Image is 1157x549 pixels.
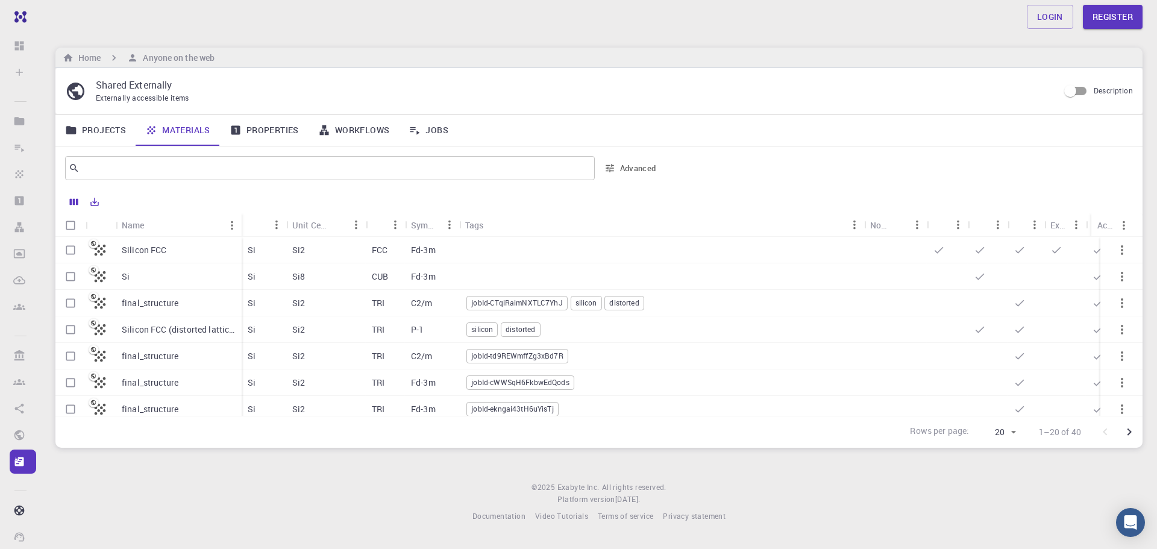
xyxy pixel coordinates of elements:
div: Ext+lnk [1044,213,1086,237]
button: Advanced [600,158,662,178]
span: Description [1094,86,1133,95]
div: Symmetry [405,213,459,237]
div: 20 [974,424,1020,441]
button: Sort [372,215,391,234]
span: © 2025 [531,482,557,494]
button: Sort [145,216,164,235]
p: Silicon FCC (distorted lattice) [122,324,236,336]
button: Sort [888,215,908,234]
button: Menu [845,215,864,234]
span: [DATE] . [615,494,641,504]
span: jobId-ekngai43tH6uYisTj [467,404,557,414]
p: Si2 [292,377,305,389]
div: Tags [465,213,484,237]
button: Sort [327,215,346,234]
a: Workflows [309,115,400,146]
span: All rights reserved. [602,482,666,494]
span: jobId-CTqiRaimNXTLC7YhJ [467,298,566,308]
img: logo [10,11,27,23]
p: Si [248,297,256,309]
p: TRI [372,297,384,309]
p: Si2 [292,350,305,362]
button: Sort [974,215,993,234]
div: Default [927,213,968,237]
div: Icon [86,213,116,237]
span: Documentation [472,511,525,521]
a: Login [1027,5,1073,29]
p: Si [248,271,256,283]
p: Fd-3m [411,403,436,415]
a: Materials [136,115,220,146]
p: Shared Externally [96,78,1049,92]
button: Menu [440,215,459,234]
p: Si [248,324,256,336]
button: Export [84,192,105,212]
button: Menu [1025,215,1044,234]
button: Menu [908,215,927,234]
span: distorted [501,324,539,334]
div: Open Intercom Messenger [1116,508,1145,537]
p: CUB [372,271,388,283]
span: Exabyte Inc. [557,482,600,492]
p: Si [248,244,256,256]
p: Fd-3m [411,377,436,389]
p: FCC [372,244,387,256]
button: Menu [222,216,242,235]
a: Privacy statement [663,510,726,522]
span: Externally accessible items [96,93,189,102]
p: final_structure [122,297,178,309]
p: Si2 [292,403,305,415]
div: Actions [1097,213,1114,237]
p: final_structure [122,350,178,362]
p: Si2 [292,297,305,309]
div: Formula [242,213,286,237]
div: Lattice [366,213,405,237]
button: Sort [1014,215,1033,234]
p: C2/m [411,350,433,362]
a: Documentation [472,510,525,522]
div: Unit Cell Formula [286,213,366,237]
div: Non-periodic [864,213,927,237]
span: silicon [571,298,601,308]
p: P-1 [411,324,424,336]
button: Menu [267,215,286,234]
div: Non-periodic [870,213,888,237]
span: jobId-cWWSqH6FkbwEdQods [467,377,573,387]
button: Menu [948,215,968,234]
button: Menu [988,215,1008,234]
span: Video Tutorials [535,511,588,521]
span: silicon [467,324,497,334]
span: distorted [605,298,643,308]
p: 1–20 of 40 [1039,426,1082,438]
button: Sort [484,215,503,234]
p: final_structure [122,403,178,415]
button: Go to next page [1117,420,1141,444]
p: TRI [372,403,384,415]
span: Terms of service [598,511,653,521]
p: TRI [372,350,384,362]
h6: Anyone on the web [138,51,215,64]
span: jobId-td9REWmffZg3xBd7R [467,351,567,361]
p: Si [248,377,256,389]
span: Platform version [557,494,615,506]
h6: Home [74,51,101,64]
div: Ext+lnk [1050,213,1067,237]
a: Video Tutorials [535,510,588,522]
p: Si [248,350,256,362]
div: Tags [459,213,864,237]
span: Privacy statement [663,511,726,521]
p: TRI [372,377,384,389]
div: Public [1008,213,1044,237]
a: [DATE]. [615,494,641,506]
a: Jobs [399,115,458,146]
p: Si [122,271,130,283]
div: Shared [968,213,1008,237]
a: Projects [55,115,136,146]
a: Terms of service [598,510,653,522]
div: Name [116,213,242,237]
div: Unit Cell Formula [292,213,327,237]
p: Si8 [292,271,305,283]
p: Silicon FCC [122,244,167,256]
button: Menu [346,215,366,234]
a: Exabyte Inc. [557,482,600,494]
